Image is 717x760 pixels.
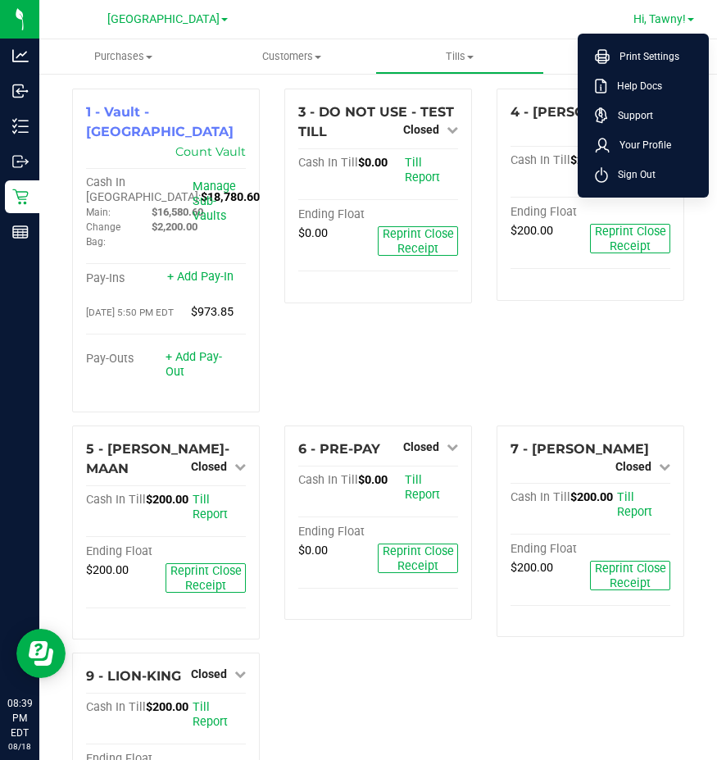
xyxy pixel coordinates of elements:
[511,224,553,238] span: $200.00
[298,226,328,240] span: $0.00
[544,39,712,74] a: Deliveries
[511,104,650,120] span: 4 - [PERSON_NAME]
[86,563,129,577] span: $200.00
[175,144,246,159] a: Count Vault
[511,153,570,167] span: Cash In Till
[610,137,671,153] span: Your Profile
[193,180,236,223] a: Manage Sub-Vaults
[7,696,32,740] p: 08:39 PM EDT
[298,441,380,457] span: 6 - PRE-PAY
[152,206,203,218] span: $16,580.60
[86,668,181,684] span: 9 - LION-KING
[595,107,698,124] a: Support
[608,107,653,124] span: Support
[298,207,378,222] div: Ending Float
[207,39,375,74] a: Customers
[298,473,358,487] span: Cash In Till
[590,561,669,590] button: Reprint Close Receipt
[358,473,388,487] span: $0.00
[375,39,543,74] a: Tills
[511,561,553,575] span: $200.00
[86,307,174,318] span: [DATE] 5:50 PM EDT
[12,189,29,205] inline-svg: Retail
[107,12,220,26] span: [GEOGRAPHIC_DATA]
[86,104,234,139] span: 1 - Vault - [GEOGRAPHIC_DATA]
[193,493,228,521] a: Till Report
[570,490,613,504] span: $200.00
[12,224,29,240] inline-svg: Reports
[610,48,679,65] span: Print Settings
[86,175,201,204] span: Cash In [GEOGRAPHIC_DATA]:
[86,221,120,248] span: Change Bag:
[170,564,242,593] span: Reprint Close Receipt
[607,78,662,94] span: Help Docs
[358,156,388,170] span: $0.00
[7,740,32,753] p: 08/18
[86,441,229,476] span: 5 - [PERSON_NAME]-MAAN
[86,544,166,559] div: Ending Float
[383,227,454,256] span: Reprint Close Receipt
[191,667,227,680] span: Closed
[86,493,146,507] span: Cash In Till
[12,48,29,64] inline-svg: Analytics
[298,525,378,539] div: Ending Float
[12,83,29,99] inline-svg: Inbound
[191,305,234,319] span: $973.85
[166,563,245,593] button: Reprint Close Receipt
[570,153,613,167] span: $200.00
[511,490,570,504] span: Cash In Till
[12,118,29,134] inline-svg: Inventory
[208,49,374,64] span: Customers
[403,440,439,453] span: Closed
[633,12,686,25] span: Hi, Tawny!
[39,49,207,64] span: Purchases
[378,544,457,573] button: Reprint Close Receipt
[16,629,66,678] iframe: Resource center
[86,352,166,366] div: Pay-Outs
[511,441,649,457] span: 7 - [PERSON_NAME]
[193,700,228,729] a: Till Report
[595,562,666,590] span: Reprint Close Receipt
[12,153,29,170] inline-svg: Outbound
[403,123,439,136] span: Closed
[191,460,227,473] span: Closed
[298,104,454,139] span: 3 - DO NOT USE - TEST TILL
[86,271,166,286] div: Pay-Ins
[146,700,188,714] span: $200.00
[595,78,698,94] a: Help Docs
[383,544,454,573] span: Reprint Close Receipt
[405,473,440,502] a: Till Report
[86,207,111,218] span: Main:
[376,49,542,64] span: Tills
[146,493,188,507] span: $200.00
[39,39,207,74] a: Purchases
[595,225,666,253] span: Reprint Close Receipt
[617,490,652,519] a: Till Report
[152,221,197,233] span: $2,200.00
[298,544,328,557] span: $0.00
[511,205,590,220] div: Ending Float
[608,166,656,183] span: Sign Out
[511,542,590,557] div: Ending Float
[166,350,222,379] a: + Add Pay-Out
[167,270,234,284] a: + Add Pay-In
[378,226,457,256] button: Reprint Close Receipt
[298,156,358,170] span: Cash In Till
[86,700,146,714] span: Cash In Till
[582,160,705,189] li: Sign Out
[405,156,440,184] a: Till Report
[615,460,651,473] span: Closed
[590,224,669,253] button: Reprint Close Receipt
